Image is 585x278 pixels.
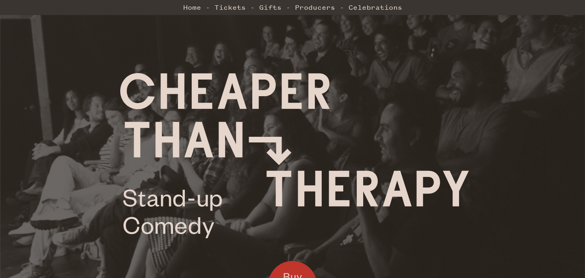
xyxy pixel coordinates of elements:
[120,73,469,238] img: Cheaper Than Therapy logo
